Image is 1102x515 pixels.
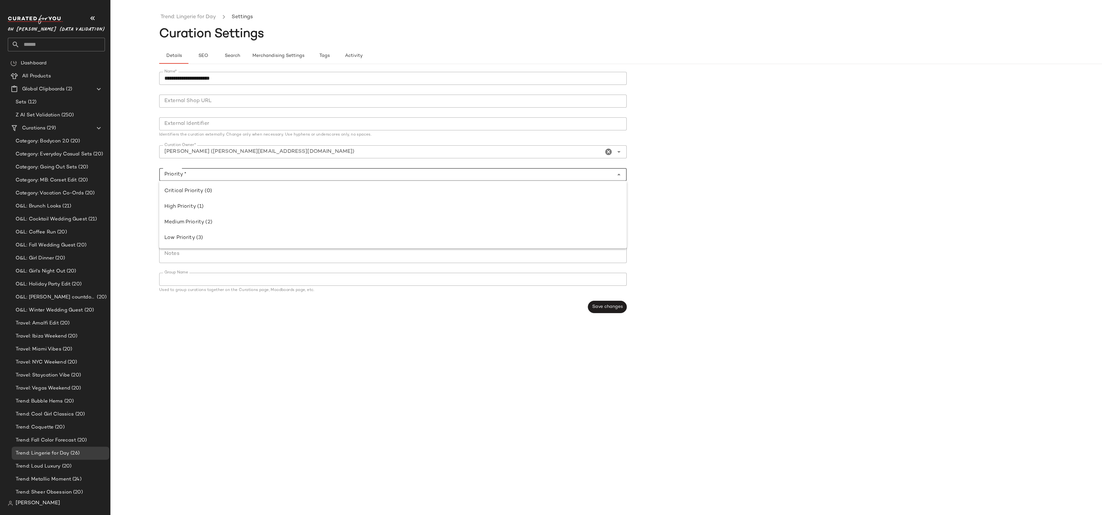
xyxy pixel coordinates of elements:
[8,15,63,24] img: cfy_white_logo.C9jOOHJF.svg
[16,190,84,197] span: Category: Vacation Co-Ords
[16,203,61,210] span: O&L: Brunch Looks
[16,385,70,392] span: Travel: Vegas Weekend
[75,242,86,249] span: (20)
[166,53,182,59] span: Details
[70,372,81,379] span: (20)
[10,60,17,66] img: svg%3e
[54,255,65,262] span: (20)
[21,59,46,67] span: Dashboard
[164,187,621,195] div: Critical Priority (0)
[77,177,88,184] span: (20)
[159,288,627,292] div: Used to group curations together on the Curations page, Moodboards page, etc.
[16,294,96,301] span: O&L: [PERSON_NAME] countdown
[16,138,69,145] span: Category: Bodycon 2.0
[252,53,304,59] span: Merchandising Settings
[16,450,69,457] span: Trend: Lingerie for Day
[159,28,264,41] span: Curation Settings
[8,501,13,506] img: svg%3e
[16,164,77,171] span: Category: Going Out Sets
[615,148,623,156] i: Open
[70,385,81,392] span: (20)
[16,320,59,327] span: Travel: Amalfi Edit
[22,73,51,80] span: All Products
[16,499,60,507] span: [PERSON_NAME]
[84,190,95,197] span: (20)
[59,320,70,327] span: (20)
[72,489,83,496] span: (20)
[16,411,74,418] span: Trend: Cool Girl Classics
[16,463,61,470] span: Trend: Loud Luxury
[16,398,63,405] span: Trend: Bubble Hems
[16,476,71,483] span: Trend: Metallic Moment
[61,203,71,210] span: (21)
[16,242,75,249] span: O&L: Fall Wedding Guest
[71,476,82,483] span: (24)
[16,437,76,444] span: Trend: Fall Color Forecast
[16,151,92,158] span: Category: Everyday Casual Sets
[69,450,80,457] span: (26)
[198,53,208,59] span: SEO
[16,346,61,353] span: Travel: Miami Vibes
[83,307,94,314] span: (20)
[61,346,72,353] span: (20)
[16,307,83,314] span: O&L: Winter Wedding Guest
[224,53,240,59] span: Search
[16,99,27,106] span: Sets
[160,13,216,21] a: Trend: Lingerie for Day
[345,53,363,59] span: Activity
[70,281,82,288] span: (20)
[16,177,77,184] span: Category: MB: Corset Edit
[66,359,77,366] span: (20)
[63,398,74,405] span: (20)
[319,53,330,59] span: Tags
[61,463,72,470] span: (20)
[164,218,621,226] div: Medium Priority (2)
[164,203,621,211] div: High Priority (1)
[230,13,254,21] li: Settings
[159,133,627,137] div: Identifiers the curation externally. Change only when necessary. Use hyphens or underscores only,...
[92,151,103,158] span: (20)
[67,333,78,340] span: (20)
[16,281,70,288] span: O&L: Holiday Party Edit
[16,333,67,340] span: Travel: Ibiza Weekend
[16,359,66,366] span: Travel: NYC Weekend
[76,437,87,444] span: (20)
[69,138,80,145] span: (20)
[45,125,56,132] span: (29)
[16,268,65,275] span: O&L: Girl’s Night Out
[592,304,623,310] span: Save changes
[54,424,65,431] span: (20)
[588,301,627,313] button: Save changes
[65,86,72,93] span: (2)
[22,86,65,93] span: Global Clipboards
[615,171,623,178] i: Close
[16,489,72,496] span: Trend: Sheer Obsession
[27,99,37,106] span: (12)
[77,164,88,171] span: (20)
[16,424,54,431] span: Trend: Coquette
[164,234,621,242] div: Low Priority (3)
[96,294,107,301] span: (20)
[16,229,56,236] span: O&L: Coffee Run
[22,125,45,132] span: Curations
[605,148,612,156] i: Clear Curation Owner*
[16,255,54,262] span: O&L: Girl Dinner
[60,112,74,119] span: (250)
[65,268,76,275] span: (20)
[8,22,105,34] span: Oh [PERSON_NAME] (Data Validation)
[16,372,70,379] span: Travel: Staycation Vibe
[56,229,67,236] span: (20)
[16,216,87,223] span: O&L: Cocktail Wedding Guest
[87,216,97,223] span: (21)
[74,411,85,418] span: (20)
[16,112,60,119] span: Z AI Set Validation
